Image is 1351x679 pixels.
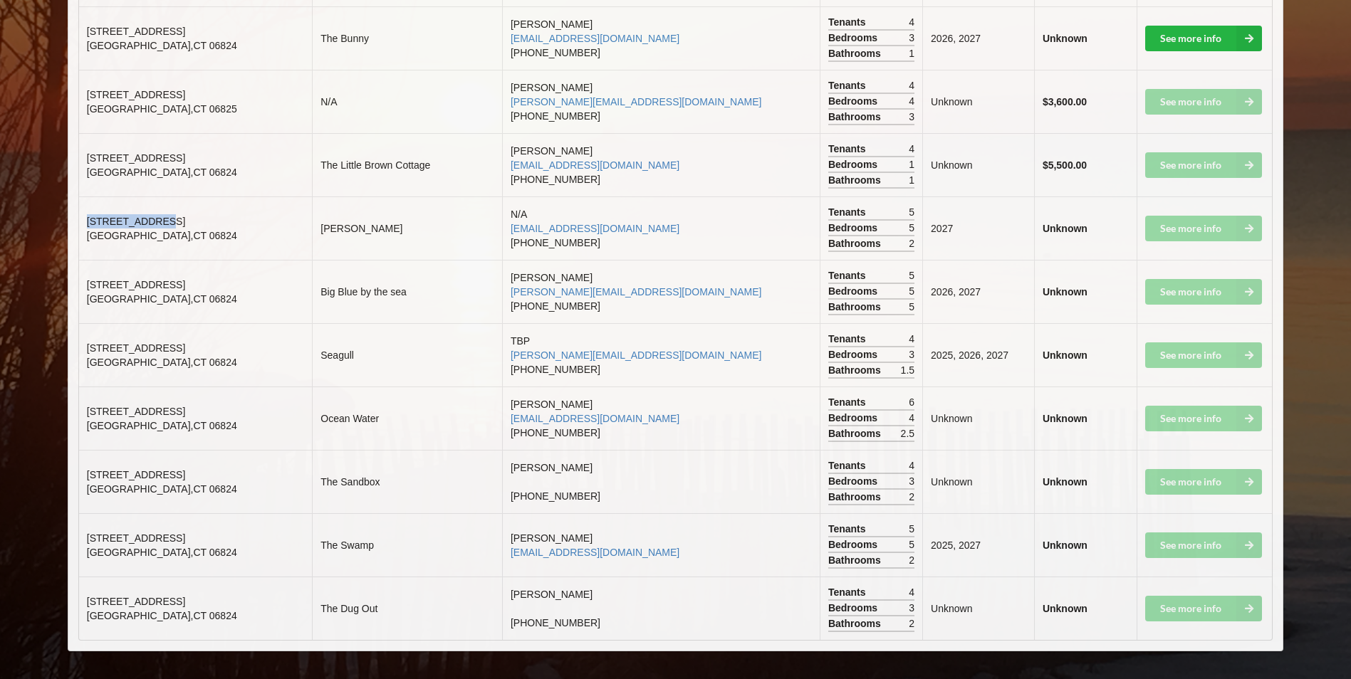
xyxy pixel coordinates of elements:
span: 5 [909,537,914,552]
td: Ocean Water [312,386,502,450]
span: 4 [909,15,914,29]
span: 3 [909,601,914,615]
span: Bathrooms [828,300,885,314]
td: [PERSON_NAME] [PHONE_NUMBER] [502,6,820,70]
b: Unknown [1043,413,1087,424]
span: 1 [909,46,914,60]
span: [STREET_ADDRESS] [87,89,185,100]
a: [EMAIL_ADDRESS][DOMAIN_NAME] [511,33,679,44]
td: N/A [PHONE_NUMBER] [502,196,820,260]
span: Bedrooms [828,94,881,108]
td: The Swamp [312,513,502,577]
td: Big Blue by the sea [312,260,502,323]
span: Bedrooms [828,284,881,298]
span: [GEOGRAPHIC_DATA] , CT 06824 [87,293,237,305]
a: [PERSON_NAME][EMAIL_ADDRESS][DOMAIN_NAME] [511,96,761,107]
span: 3 [909,474,914,488]
b: Unknown [1043,33,1087,44]
span: 5 [909,284,914,298]
b: Unknown [1043,539,1087,551]
span: 4 [909,94,914,108]
a: [EMAIL_ADDRESS][DOMAIN_NAME] [511,413,679,424]
span: 2 [909,490,914,504]
a: [EMAIL_ADDRESS][DOMAIN_NAME] [511,159,679,171]
span: 3 [909,347,914,362]
b: $3,600.00 [1043,96,1087,107]
span: Tenants [828,78,870,93]
td: 2027 [922,196,1034,260]
span: Bedrooms [828,221,881,235]
td: [PERSON_NAME] [PHONE_NUMBER] [502,577,820,640]
span: [STREET_ADDRESS] [87,596,185,607]
td: TBP [PHONE_NUMBER] [502,323,820,386]
span: 2 [909,616,914,631]
span: 4 [909,332,914,346]
span: Bedrooms [828,347,881,362]
span: [GEOGRAPHIC_DATA] , CT 06824 [87,420,237,431]
a: [PERSON_NAME][EMAIL_ADDRESS][DOMAIN_NAME] [511,286,761,298]
span: 2 [909,553,914,567]
td: Unknown [922,133,1034,196]
span: Bedrooms [828,31,881,45]
span: 4 [909,458,914,473]
td: Unknown [922,386,1034,450]
b: Unknown [1043,286,1087,298]
span: 4 [909,585,914,599]
span: Tenants [828,585,870,599]
a: [EMAIL_ADDRESS][DOMAIN_NAME] [511,223,679,234]
a: [PERSON_NAME][EMAIL_ADDRESS][DOMAIN_NAME] [511,349,761,361]
span: [GEOGRAPHIC_DATA] , CT 06825 [87,103,237,115]
td: 2025, 2027 [922,513,1034,577]
td: [PERSON_NAME] [PHONE_NUMBER] [502,260,820,323]
span: Bathrooms [828,490,885,504]
span: Tenants [828,15,870,29]
span: Tenants [828,395,870,409]
a: See more info [1145,26,1262,51]
span: 3 [909,110,914,124]
span: 5 [909,300,914,314]
span: Bathrooms [828,616,885,631]
span: 2.5 [901,426,914,441]
span: [GEOGRAPHIC_DATA] , CT 06824 [87,547,237,558]
td: The Sandbox [312,450,502,513]
span: 3 [909,31,914,45]
span: 5 [909,205,914,219]
td: 2026, 2027 [922,260,1034,323]
span: [GEOGRAPHIC_DATA] , CT 06824 [87,40,237,51]
span: 5 [909,221,914,235]
td: N/A [312,70,502,133]
span: [STREET_ADDRESS] [87,152,185,164]
td: Unknown [922,577,1034,640]
span: 4 [909,411,914,425]
span: Tenants [828,458,870,473]
span: 1.5 [901,363,914,377]
td: 2025, 2026, 2027 [922,323,1034,386]
td: The Bunny [312,6,502,70]
span: Tenants [828,522,870,536]
span: [STREET_ADDRESS] [87,26,185,37]
span: [STREET_ADDRESS] [87,406,185,417]
span: [STREET_ADDRESS] [87,532,185,544]
span: [STREET_ADDRESS] [87,216,185,227]
span: Bathrooms [828,236,885,251]
b: $5,500.00 [1043,159,1087,171]
span: 5 [909,268,914,283]
span: 2 [909,236,914,251]
span: 5 [909,522,914,536]
span: [GEOGRAPHIC_DATA] , CT 06824 [87,357,237,368]
span: 4 [909,142,914,156]
td: Unknown [922,70,1034,133]
span: Tenants [828,205,870,219]
span: Bedrooms [828,157,881,172]
span: 1 [909,157,914,172]
b: Unknown [1043,603,1087,614]
span: Bathrooms [828,110,885,124]
a: [EMAIL_ADDRESS][DOMAIN_NAME] [511,547,679,558]
span: Bathrooms [828,173,885,187]
span: Bathrooms [828,363,885,377]
span: Bedrooms [828,411,881,425]
span: Bathrooms [828,46,885,60]
td: [PERSON_NAME] [PHONE_NUMBER] [502,450,820,513]
span: [STREET_ADDRESS] [87,279,185,290]
b: Unknown [1043,476,1087,488]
